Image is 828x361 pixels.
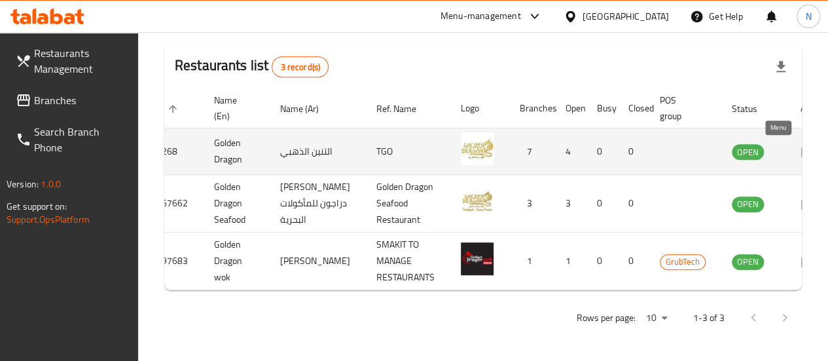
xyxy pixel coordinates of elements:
[586,128,618,175] td: 0
[618,233,649,290] td: 0
[146,128,204,175] td: 7268
[34,124,128,155] span: Search Branch Phone
[441,9,521,24] div: Menu-management
[586,88,618,128] th: Busy
[732,197,764,212] span: OPEN
[509,88,555,128] th: Branches
[509,233,555,290] td: 1
[555,233,586,290] td: 1
[586,175,618,233] td: 0
[509,128,555,175] td: 7
[156,101,181,117] span: ID
[7,198,67,215] span: Get support on:
[583,9,669,24] div: [GEOGRAPHIC_DATA]
[732,254,764,270] div: OPEN
[272,56,329,77] div: Total records count
[175,56,329,77] h2: Restaurants list
[7,211,90,228] a: Support.OpsPlatform
[146,233,204,290] td: 697683
[618,175,649,233] td: 0
[41,176,61,193] span: 1.0.0
[366,128,450,175] td: TGO
[450,88,509,128] th: Logo
[461,132,494,165] img: Golden Dragon
[805,9,811,24] span: N
[586,233,618,290] td: 0
[555,128,586,175] td: 4
[732,145,764,160] span: OPEN
[5,85,138,116] a: Branches
[801,196,825,212] div: Menu
[270,233,366,290] td: [PERSON_NAME]
[641,309,672,328] div: Rows per page:
[461,185,494,218] img: Golden Dragon Seafood
[461,242,494,275] img: Golden Dragon wok
[204,175,270,233] td: Golden Dragon Seafood
[366,233,450,290] td: SMAKIT TO MANAGE RESTAURANTS
[34,92,128,108] span: Branches
[270,175,366,233] td: [PERSON_NAME] دراجون للمأكولات البحرية
[214,92,254,124] span: Name (En)
[376,101,433,117] span: Ref. Name
[618,128,649,175] td: 0
[577,310,636,326] p: Rows per page:
[660,254,705,269] span: GrubTech
[555,175,586,233] td: 3
[280,101,336,117] span: Name (Ar)
[765,51,797,83] div: Export file
[204,128,270,175] td: Golden Dragon
[5,116,138,163] a: Search Branch Phone
[732,197,764,212] div: OPEN
[7,176,39,193] span: Version:
[509,175,555,233] td: 3
[732,254,764,269] span: OPEN
[204,233,270,290] td: Golden Dragon wok
[146,175,204,233] td: 667662
[693,310,725,326] p: 1-3 of 3
[272,61,328,73] span: 3 record(s)
[270,128,366,175] td: التنين الذهبي
[618,88,649,128] th: Closed
[34,45,128,77] span: Restaurants Management
[801,254,825,269] div: Menu
[5,37,138,85] a: Restaurants Management
[732,101,774,117] span: Status
[555,88,586,128] th: Open
[366,175,450,233] td: Golden Dragon Seafood Restaurant
[660,92,706,124] span: POS group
